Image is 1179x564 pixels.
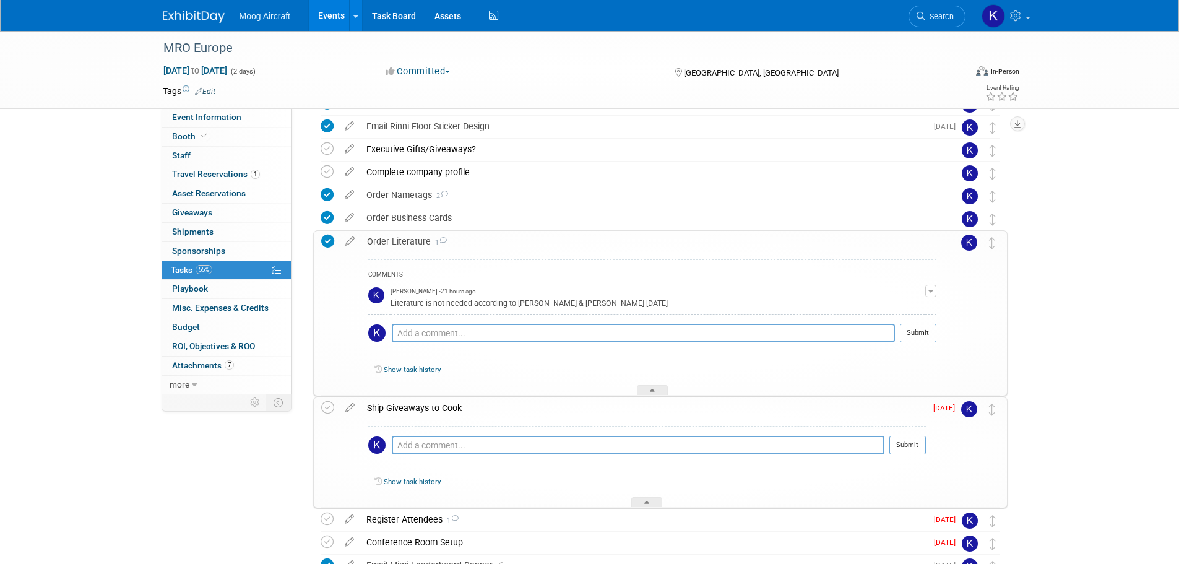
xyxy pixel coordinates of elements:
[962,513,978,529] img: Kelsey Blackley
[162,280,291,298] a: Playbook
[162,299,291,318] a: Misc. Expenses & Credits
[360,532,926,553] div: Conference Room Setup
[360,139,937,160] div: Executive Gifts/Giveaways?
[162,147,291,165] a: Staff
[172,169,260,179] span: Travel Reservations
[990,191,996,202] i: Move task
[889,436,926,454] button: Submit
[162,108,291,127] a: Event Information
[361,231,936,252] div: Order Literature
[990,145,996,157] i: Move task
[990,538,996,550] i: Move task
[339,189,360,201] a: edit
[432,192,448,200] span: 2
[163,65,228,76] span: [DATE] [DATE]
[172,150,191,160] span: Staff
[360,116,926,137] div: Email Rinni Floor Sticker Design
[225,360,234,370] span: 7
[934,122,962,131] span: [DATE]
[982,4,1005,28] img: Kelsey Blackley
[990,515,996,527] i: Move task
[172,246,225,256] span: Sponsorships
[172,284,208,293] span: Playbook
[230,67,256,76] span: (2 days)
[163,11,225,23] img: ExhibitDay
[360,207,937,228] div: Order Business Cards
[162,242,291,261] a: Sponsorships
[990,168,996,180] i: Move task
[360,162,937,183] div: Complete company profile
[381,65,455,78] button: Committed
[934,538,962,547] span: [DATE]
[172,131,210,141] span: Booth
[360,184,937,206] div: Order Nametags
[172,303,269,313] span: Misc. Expenses & Credits
[159,37,947,59] div: MRO Europe
[162,204,291,222] a: Giveaways
[361,397,926,419] div: Ship Giveaways to Cook
[196,265,212,274] span: 55%
[339,167,360,178] a: edit
[339,402,361,414] a: edit
[443,516,459,524] span: 1
[172,207,212,217] span: Giveaways
[989,237,995,249] i: Move task
[962,165,978,181] img: Kelsey Blackley
[162,223,291,241] a: Shipments
[244,394,266,410] td: Personalize Event Tab Strip
[172,227,214,236] span: Shipments
[368,287,384,303] img: Kelsey Blackley
[339,144,360,155] a: edit
[172,341,255,351] span: ROI, Objectives & ROO
[962,119,978,136] img: Kelsey Blackley
[990,122,996,134] i: Move task
[251,170,260,179] span: 1
[339,236,361,247] a: edit
[368,324,386,342] img: Kelsey Blackley
[360,509,926,530] div: Register Attendees
[990,67,1019,76] div: In-Person
[162,318,291,337] a: Budget
[962,536,978,552] img: Kathryn Germony
[172,188,246,198] span: Asset Reservations
[339,514,360,525] a: edit
[989,404,995,415] i: Move task
[201,132,207,139] i: Booth reservation complete
[909,6,965,27] a: Search
[162,261,291,280] a: Tasks55%
[339,212,360,223] a: edit
[985,85,1019,91] div: Event Rating
[925,12,954,21] span: Search
[368,269,936,282] div: COMMENTS
[240,11,290,21] span: Moog Aircraft
[189,66,201,76] span: to
[162,337,291,356] a: ROI, Objectives & ROO
[892,64,1020,83] div: Event Format
[431,238,447,246] span: 1
[900,324,936,342] button: Submit
[368,436,386,454] img: Kelsey Blackley
[162,184,291,203] a: Asset Reservations
[961,401,977,417] img: Kelsey Blackley
[933,404,961,412] span: [DATE]
[962,142,978,158] img: Kelsey Blackley
[990,214,996,225] i: Move task
[384,477,441,486] a: Show task history
[976,66,988,76] img: Format-Inperson.png
[961,235,977,251] img: Kelsey Blackley
[172,360,234,370] span: Attachments
[163,85,215,97] td: Tags
[162,128,291,146] a: Booth
[195,87,215,96] a: Edit
[962,188,978,204] img: Kelsey Blackley
[172,322,200,332] span: Budget
[162,376,291,394] a: more
[934,515,962,524] span: [DATE]
[339,121,360,132] a: edit
[391,287,476,296] span: [PERSON_NAME] - 21 hours ago
[266,394,291,410] td: Toggle Event Tabs
[339,537,360,548] a: edit
[170,380,189,389] span: more
[962,211,978,227] img: Kelsey Blackley
[162,165,291,184] a: Travel Reservations1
